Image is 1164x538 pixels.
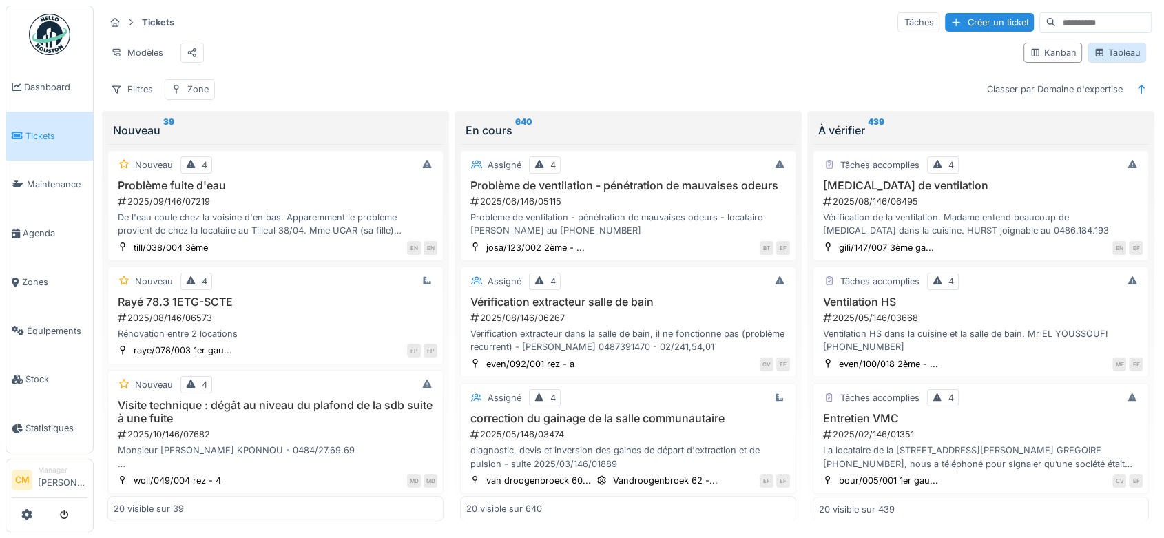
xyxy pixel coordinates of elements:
a: Dashboard [6,63,93,112]
a: Équipements [6,307,93,355]
div: EN [424,241,437,255]
a: Maintenance [6,161,93,209]
div: woll/049/004 rez - 4 [134,474,221,487]
h3: Vérification extracteur salle de bain [466,296,790,309]
div: Nouveau [135,378,173,391]
div: 4 [948,391,954,404]
div: Tâches accomplies [840,275,919,288]
div: Tableau [1094,46,1140,59]
div: La locataire de la [STREET_ADDRESS][PERSON_NAME] GREGOIRE [PHONE_NUMBER], nous a téléphoné pour s... [819,444,1143,470]
div: 4 [202,378,207,391]
sup: 640 [515,122,532,138]
a: Stock [6,355,93,404]
div: Monsieur [PERSON_NAME] KPONNOU - 0484/27.69.69 Monsieur signale qu'il y avait eu [DATE] une fuite... [114,444,437,470]
h3: Entretien VMC [819,412,1143,425]
div: Modèles [105,43,169,63]
div: EF [776,474,790,488]
span: Maintenance [27,178,87,191]
div: Assigné [488,158,521,172]
sup: 39 [163,122,174,138]
span: Statistiques [25,422,87,435]
div: 4 [550,158,556,172]
div: 2025/05/146/03474 [469,428,790,441]
div: 4 [550,391,556,404]
div: MD [407,474,421,488]
div: bour/005/001 1er gau... [839,474,938,487]
div: 4 [948,158,954,172]
li: [PERSON_NAME] [38,465,87,495]
div: Assigné [488,275,521,288]
div: CV [760,358,773,371]
div: FP [407,344,421,358]
a: CM Manager[PERSON_NAME] [12,465,87,498]
div: 2025/08/146/06267 [469,311,790,324]
div: raye/078/003 1er gau... [134,344,232,357]
a: Tickets [6,112,93,161]
div: 2025/08/146/06573 [116,311,437,324]
a: Zones [6,258,93,307]
span: Équipements [27,324,87,338]
div: De l'eau coule chez la voisine d'en bas. Apparemment le problème provient de chez la locataire au... [114,211,437,237]
div: Ventilation HS dans la cuisine et la salle de bain. Mr EL YOUSSOUFI [PHONE_NUMBER] [819,327,1143,353]
div: Vérification de la ventilation. Madame entend beaucoup de [MEDICAL_DATA] dans la cuisine. HURST j... [819,211,1143,237]
div: ME [1112,358,1126,371]
h3: Ventilation HS [819,296,1143,309]
div: 4 [202,275,207,288]
div: CV [1112,474,1126,488]
div: Tâches [897,12,939,32]
div: 2025/10/146/07682 [116,428,437,441]
div: BT [760,241,773,255]
div: 4 [948,275,954,288]
div: EF [1129,474,1143,488]
div: Problème de ventilation - pénétration de mauvaises odeurs - locataire [PERSON_NAME] au [PHONE_NUM... [466,211,790,237]
div: Classer par Domaine d'expertise [980,79,1128,99]
h3: correction du gainage de la salle communautaire [466,412,790,425]
div: Filtres [105,79,159,99]
div: Rénovation entre 2 locations [114,327,437,340]
h3: Visite technique : dégât au niveau du plafond de la sdb suite à une fuite [114,399,437,425]
div: josa/123/002 2ème - ... [486,241,585,254]
div: Nouveau [135,158,173,172]
div: 2025/08/146/06495 [822,195,1143,208]
div: FP [424,344,437,358]
div: En cours [466,122,791,138]
span: Stock [25,373,87,386]
div: EF [776,241,790,255]
h3: Rayé 78.3 1ETG-SCTE [114,296,437,309]
div: EN [407,241,421,255]
div: Vérification extracteur dans la salle de bain, il ne fonctionne pas (problème récurrent) - [PERSO... [466,327,790,353]
div: EF [1129,358,1143,371]
a: Agenda [6,209,93,258]
span: Zones [22,276,87,289]
div: Assigné [488,391,521,404]
div: EF [760,474,773,488]
div: till/038/004 3ème [134,241,208,254]
div: diagnostic, devis et inversion des gaines de départ d'extraction et de pulsion - suite 2025/03/14... [466,444,790,470]
div: even/100/018 2ème - ... [839,358,938,371]
div: Créer un ticket [945,13,1034,32]
div: even/092/001 rez - a [486,358,574,371]
div: 20 visible sur 439 [819,502,895,515]
span: Agenda [23,227,87,240]
div: MD [424,474,437,488]
div: Manager [38,465,87,475]
div: Nouveau [135,275,173,288]
h3: [MEDICAL_DATA] de ventilation [819,179,1143,192]
div: van droogenbroeck 60... [486,474,591,487]
h3: Problème fuite d'eau [114,179,437,192]
div: 2025/09/146/07219 [116,195,437,208]
div: À vérifier [818,122,1143,138]
div: Zone [187,83,209,96]
sup: 439 [868,122,884,138]
div: Nouveau [113,122,438,138]
div: 4 [202,158,207,172]
div: 2025/02/146/01351 [822,428,1143,441]
h3: Problème de ventilation - pénétration de mauvaises odeurs [466,179,790,192]
div: EN [1112,241,1126,255]
li: CM [12,470,32,490]
div: EF [1129,241,1143,255]
div: Tâches accomplies [840,158,919,172]
span: Tickets [25,130,87,143]
div: 2025/05/146/03668 [822,311,1143,324]
div: 2025/06/146/05115 [469,195,790,208]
